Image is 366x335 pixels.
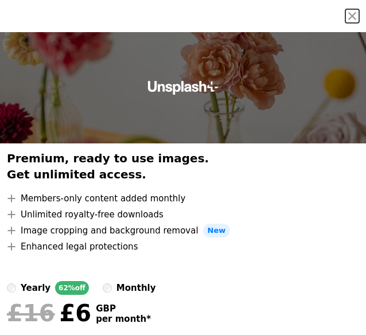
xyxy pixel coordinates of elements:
div: 62% off [55,281,89,295]
li: Enhanced legal protections [7,240,359,254]
input: monthly [103,283,112,293]
li: Image cropping and background removal [7,224,359,237]
span: GBP [96,303,151,314]
div: £6 [7,299,91,327]
span: per month * [96,314,151,324]
li: Members-only content added monthly [7,192,359,205]
li: Unlimited royalty-free downloads [7,208,359,221]
h2: Premium, ready to use images. Get unlimited access. [7,150,359,182]
div: monthly [116,281,156,295]
span: New [203,224,231,237]
div: yearly [21,281,50,295]
span: £16 [7,299,55,327]
input: yearly62%off [7,283,16,293]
